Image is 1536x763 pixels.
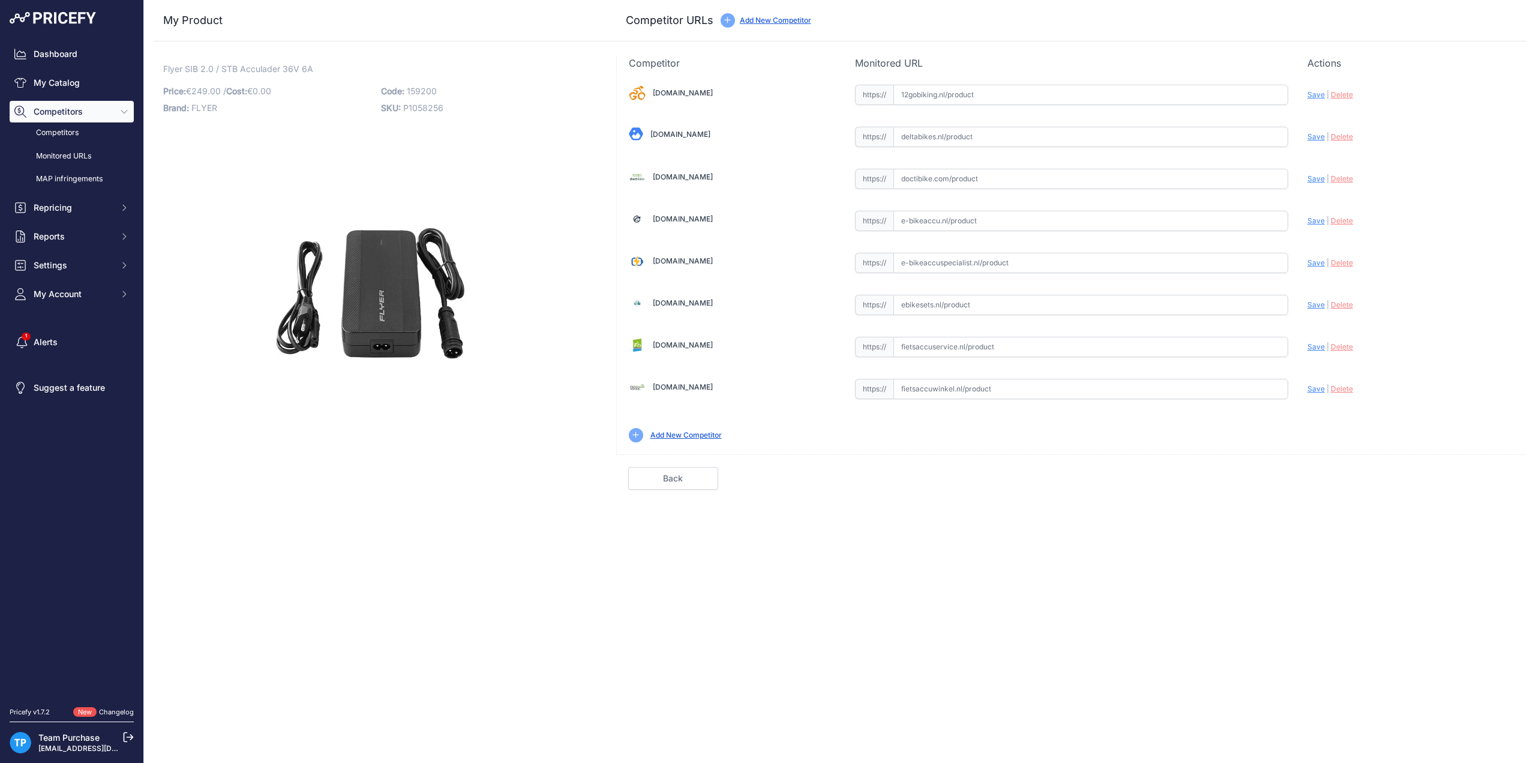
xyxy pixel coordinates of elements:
a: [DOMAIN_NAME] [653,382,713,391]
span: Delete [1331,216,1353,225]
span: | [1327,132,1329,141]
a: Suggest a feature [10,377,134,399]
p: Monitored URL [855,56,1288,70]
span: | [1327,90,1329,99]
span: Save [1307,90,1325,99]
span: New [73,707,97,717]
span: 159200 [407,86,437,96]
input: e-bikeaccu.nl/product [893,211,1288,231]
a: [DOMAIN_NAME] [653,298,713,307]
input: fietsaccuservice.nl/product [893,337,1288,357]
p: Competitor [629,56,836,70]
span: Delete [1331,258,1353,267]
span: Flyer SIB 2.0 / STB Acculader 36V 6A [163,61,313,76]
input: 12gobiking.nl/product [893,85,1288,105]
h3: My Product [163,12,592,29]
span: My Account [34,288,112,300]
a: [DOMAIN_NAME] [653,88,713,97]
a: Add New Competitor [740,16,811,25]
span: Save [1307,300,1325,309]
span: Brand: [163,103,189,113]
span: https:// [855,337,893,357]
span: | [1327,216,1329,225]
span: Settings [34,259,112,271]
a: Competitors [10,122,134,143]
span: SKU: [381,103,401,113]
span: Competitors [34,106,112,118]
span: Save [1307,258,1325,267]
span: Save [1307,342,1325,351]
button: Settings [10,255,134,276]
a: MAP infringements [10,169,134,190]
span: https:// [855,211,893,231]
span: Cost: [226,86,247,96]
span: | [1327,384,1329,393]
span: Save [1307,216,1325,225]
a: [DOMAIN_NAME] [650,130,710,139]
span: FLYER [191,103,217,113]
div: Pricefy v1.7.2 [10,707,50,717]
a: [DOMAIN_NAME] [653,172,713,181]
a: Team Purchase [38,732,100,743]
button: Repricing [10,197,134,219]
nav: Sidebar [10,43,134,693]
span: P1058256 [403,103,443,113]
span: 249.00 [191,86,221,96]
span: Save [1307,174,1325,183]
input: e-bikeaccuspecialist.nl/product [893,253,1288,273]
span: 0.00 [253,86,271,96]
span: Reports [34,231,112,243]
span: / € [223,86,271,96]
input: ebikesets.nl/product [893,295,1288,315]
span: Delete [1331,174,1353,183]
span: https:// [855,295,893,315]
span: Save [1307,384,1325,393]
a: Changelog [99,708,134,716]
span: https:// [855,253,893,273]
a: [EMAIL_ADDRESS][DOMAIN_NAME] [38,744,164,753]
span: Price: [163,86,186,96]
a: My Catalog [10,72,134,94]
span: https:// [855,85,893,105]
button: My Account [10,283,134,305]
a: Add New Competitor [650,430,722,439]
a: Alerts [10,331,134,353]
a: [DOMAIN_NAME] [653,214,713,223]
span: | [1327,258,1329,267]
span: https:// [855,379,893,399]
a: Back [628,467,718,490]
span: Code: [381,86,404,96]
a: [DOMAIN_NAME] [653,340,713,349]
span: Delete [1331,342,1353,351]
a: [DOMAIN_NAME] [653,256,713,265]
span: Delete [1331,90,1353,99]
span: Delete [1331,384,1353,393]
button: Competitors [10,101,134,122]
span: https:// [855,127,893,147]
span: | [1327,342,1329,351]
input: doctibike.com/product [893,169,1288,189]
input: deltabikes.nl/product [893,127,1288,147]
span: | [1327,174,1329,183]
button: Reports [10,226,134,247]
span: Delete [1331,132,1353,141]
p: Actions [1307,56,1514,70]
span: Repricing [34,202,112,214]
span: https:// [855,169,893,189]
span: Save [1307,132,1325,141]
input: fietsaccuwinkel.nl/product [893,379,1288,399]
a: Dashboard [10,43,134,65]
span: | [1327,300,1329,309]
img: Pricefy Logo [10,12,96,24]
h3: Competitor URLs [626,12,713,29]
span: Delete [1331,300,1353,309]
p: € [163,83,374,100]
a: Monitored URLs [10,146,134,167]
